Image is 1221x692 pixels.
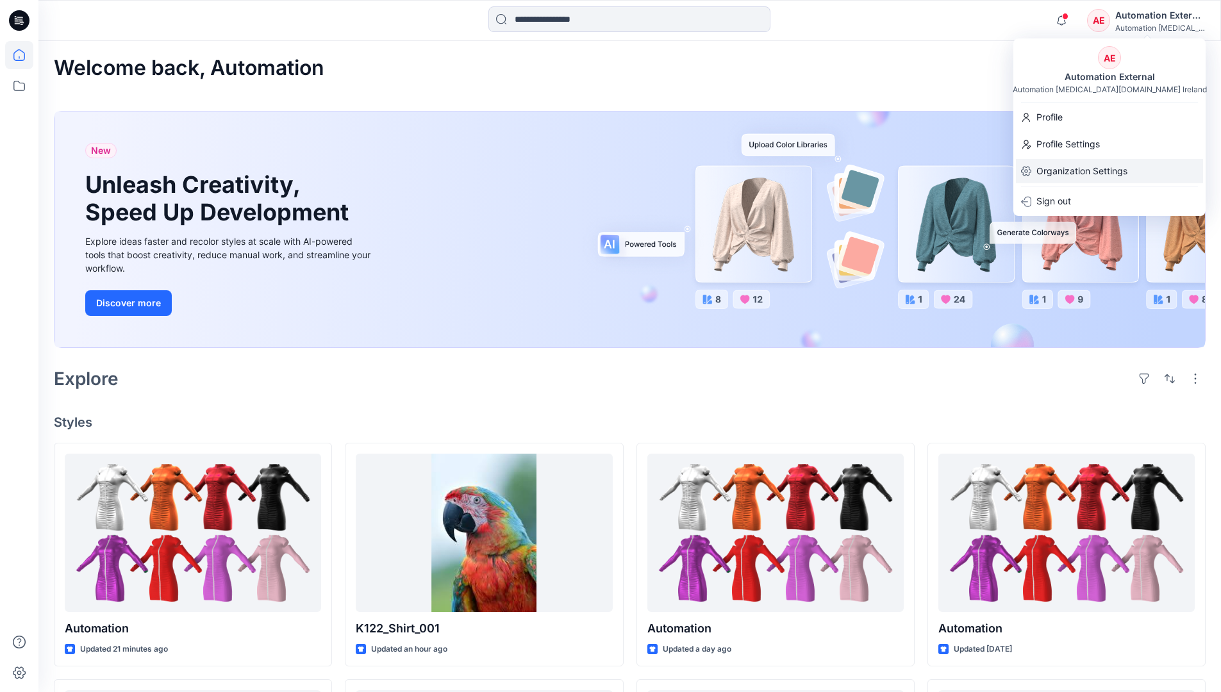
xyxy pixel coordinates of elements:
div: Explore ideas faster and recolor styles at scale with AI-powered tools that boost creativity, red... [85,235,374,275]
p: Automation [938,620,1195,638]
a: Organization Settings [1013,159,1206,183]
h1: Unleash Creativity, Speed Up Development [85,171,354,226]
p: Updated a day ago [663,643,731,656]
div: Automation [MEDICAL_DATA]... [1115,23,1205,33]
h2: Explore [54,368,119,389]
p: Updated an hour ago [371,643,447,656]
a: Profile [1013,105,1206,129]
h4: Styles [54,415,1206,430]
p: Automation [65,620,321,638]
p: Profile Settings [1036,132,1100,156]
div: AE [1098,46,1121,69]
p: Automation [647,620,904,638]
a: Profile Settings [1013,132,1206,156]
div: Automation External [1057,69,1163,85]
p: Sign out [1036,189,1071,213]
div: AE [1087,9,1110,32]
h2: Welcome back, Automation [54,56,324,80]
p: Updated 21 minutes ago [80,643,168,656]
div: Automation External [1115,8,1205,23]
span: New [91,143,111,158]
p: Organization Settings [1036,159,1127,183]
p: K122_Shirt_001 [356,620,612,638]
p: Profile [1036,105,1063,129]
a: Automation [65,454,321,612]
a: K122_Shirt_001 [356,454,612,612]
button: Discover more [85,290,172,316]
a: Automation [647,454,904,612]
p: Updated [DATE] [954,643,1012,656]
a: Automation [938,454,1195,612]
a: Discover more [85,290,374,316]
div: Automation [MEDICAL_DATA][DOMAIN_NAME] Ireland [1013,85,1207,94]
